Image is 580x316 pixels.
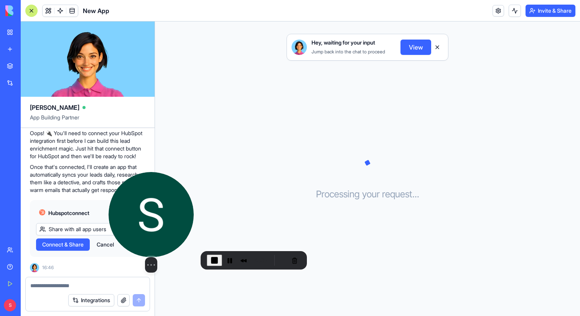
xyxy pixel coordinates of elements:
span: 16:46 [42,265,54,271]
img: logo [5,5,53,16]
span: Connect & Share [42,241,84,248]
span: [PERSON_NAME] [30,103,79,112]
p: Oops! 🔌 You'll need to connect your HubSpot integration first before I can build this lead enrich... [30,129,145,160]
span: S [4,299,16,311]
span: Hubspot connect [48,209,89,217]
button: View [400,40,431,55]
button: Invite & Share [526,5,575,17]
span: . [412,188,415,200]
span: New App [83,6,109,15]
h3: Processing your request [316,188,419,200]
span: . [415,188,417,200]
span: Jump back into the chat to proceed [311,49,385,55]
img: Ella_00000_wcx2te.png [292,40,307,55]
button: Integrations [68,294,114,306]
span: App Building Partner [30,114,145,127]
button: Connect & Share [36,238,90,251]
img: hubspot [39,209,45,215]
span: Hey, waiting for your input [311,39,375,46]
p: Once that's connected, I'll create an app that automatically syncs your leads daily, researches t... [30,163,145,194]
span: . [417,188,419,200]
button: Cancel [93,238,118,251]
img: Ella_00000_wcx2te.png [30,263,39,272]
